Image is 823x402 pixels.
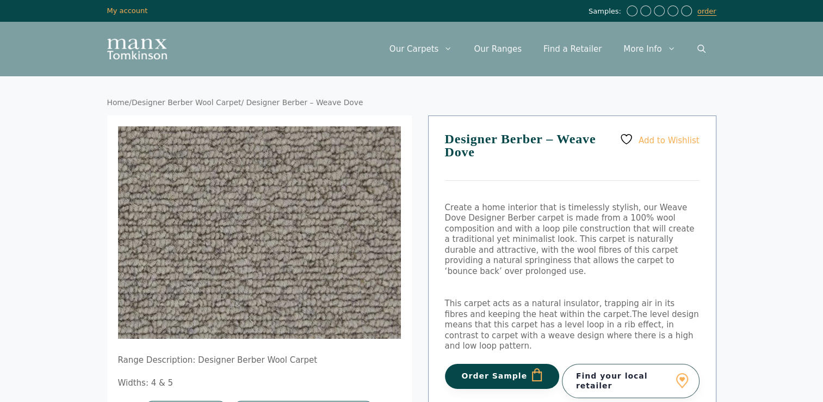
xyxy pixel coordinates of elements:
[445,203,695,276] span: Create a home interior that is timelessly stylish, our Weave Dove Designer Berber carpet is made ...
[118,355,401,366] p: Range Description: Designer Berber Wool Carpet
[118,378,401,389] p: Widths: 4 & 5
[686,33,716,65] a: Open Search Bar
[445,132,700,181] h1: Designer Berber – Weave Dove
[107,7,148,15] a: My account
[107,39,167,59] img: Manx Tomkinson
[612,33,686,65] a: More Info
[639,135,700,145] span: Add to Wishlist
[697,7,716,16] a: order
[445,364,560,389] button: Order Sample
[620,132,699,146] a: Add to Wishlist
[107,98,129,107] a: Home
[132,98,241,107] a: Designer Berber Wool Carpet
[562,364,700,398] a: Find your local retailer
[445,309,699,351] span: The level design means that this carpet has a level loop in a rib effect, in contrast to carpet w...
[463,33,533,65] a: Our Ranges
[445,299,675,319] span: This carpet acts as a natural insulator, trapping air in its fibres and keeping the heat within t...
[533,33,612,65] a: Find a Retailer
[379,33,716,65] nav: Primary
[107,98,716,108] nav: Breadcrumb
[379,33,463,65] a: Our Carpets
[589,7,624,16] span: Samples:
